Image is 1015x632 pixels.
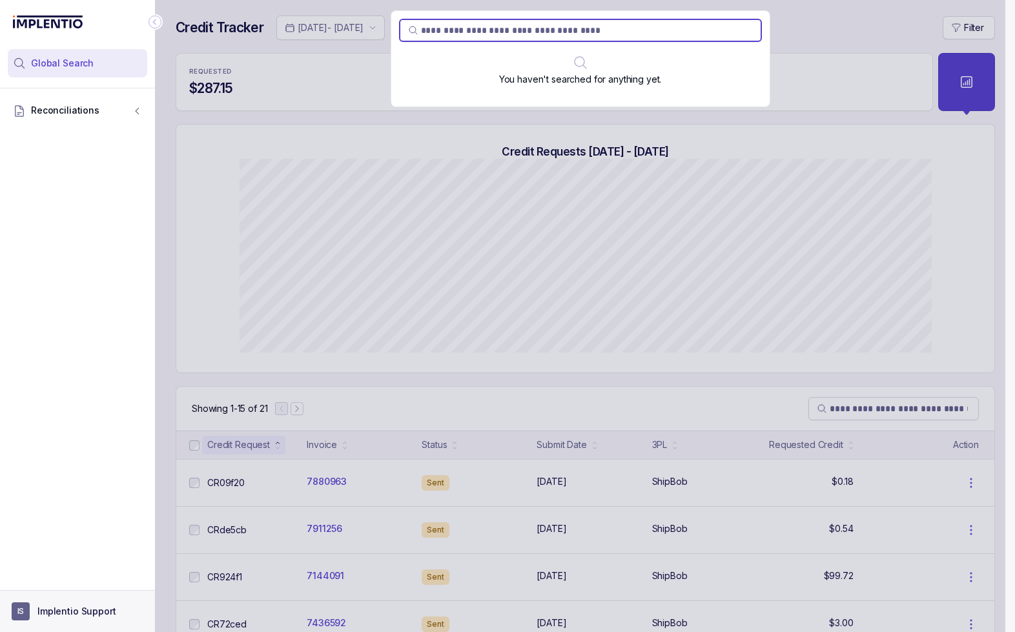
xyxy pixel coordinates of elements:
p: Implentio Support [37,605,116,618]
span: Reconciliations [31,104,99,117]
div: Collapse Icon [147,14,163,30]
button: User initialsImplentio Support [12,602,143,620]
p: You haven't searched for anything yet. [499,73,662,86]
span: Global Search [31,57,94,70]
span: User initials [12,602,30,620]
button: Reconciliations [8,96,147,125]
